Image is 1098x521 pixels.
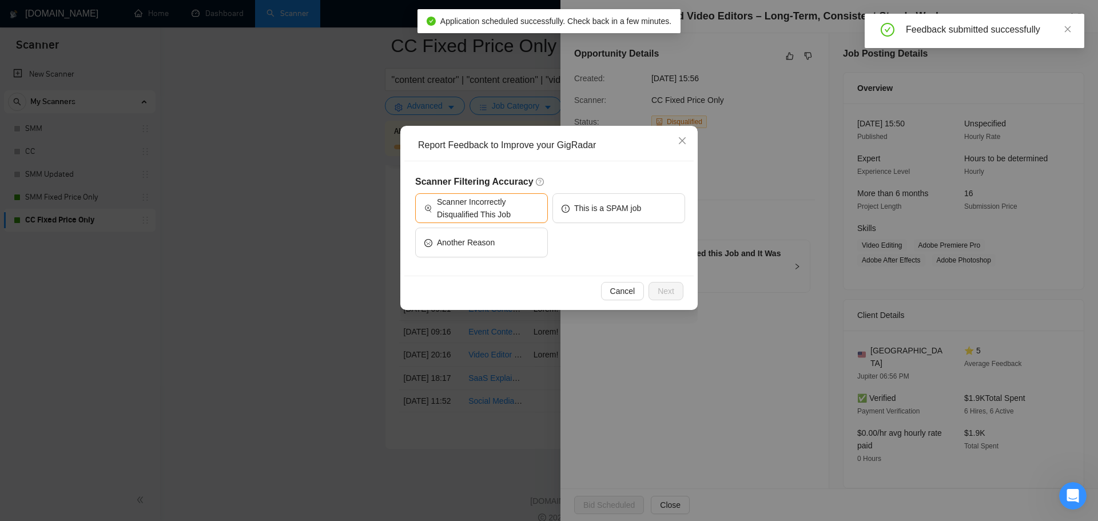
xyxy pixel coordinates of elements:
[610,285,635,297] span: Cancel
[437,196,539,221] span: Scanner Incorrectly Disqualified This Job
[601,282,645,300] button: Cancel
[415,175,685,189] h5: Scanner Filtering Accuracy
[881,23,894,37] span: check-circle
[440,17,671,26] span: Application scheduled successfully. Check back in a few minutes.
[574,202,641,214] span: This is a SPAM job
[906,23,1071,37] div: Feedback submitted successfully
[1059,482,1087,510] iframe: Intercom live chat
[678,136,687,145] span: close
[437,236,495,249] span: Another Reason
[424,238,432,246] span: frown
[562,204,570,212] span: exclamation-circle
[649,282,683,300] button: Next
[427,17,436,26] span: check-circle
[415,228,548,257] button: frownAnother Reason
[1064,25,1072,33] span: close
[418,139,688,152] div: Report Feedback to Improve your GigRadar
[536,177,545,186] span: question-circle
[667,126,698,157] button: Close
[415,193,548,223] button: Scanner Incorrectly Disqualified This Job
[552,193,685,223] button: exclamation-circleThis is a SPAM job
